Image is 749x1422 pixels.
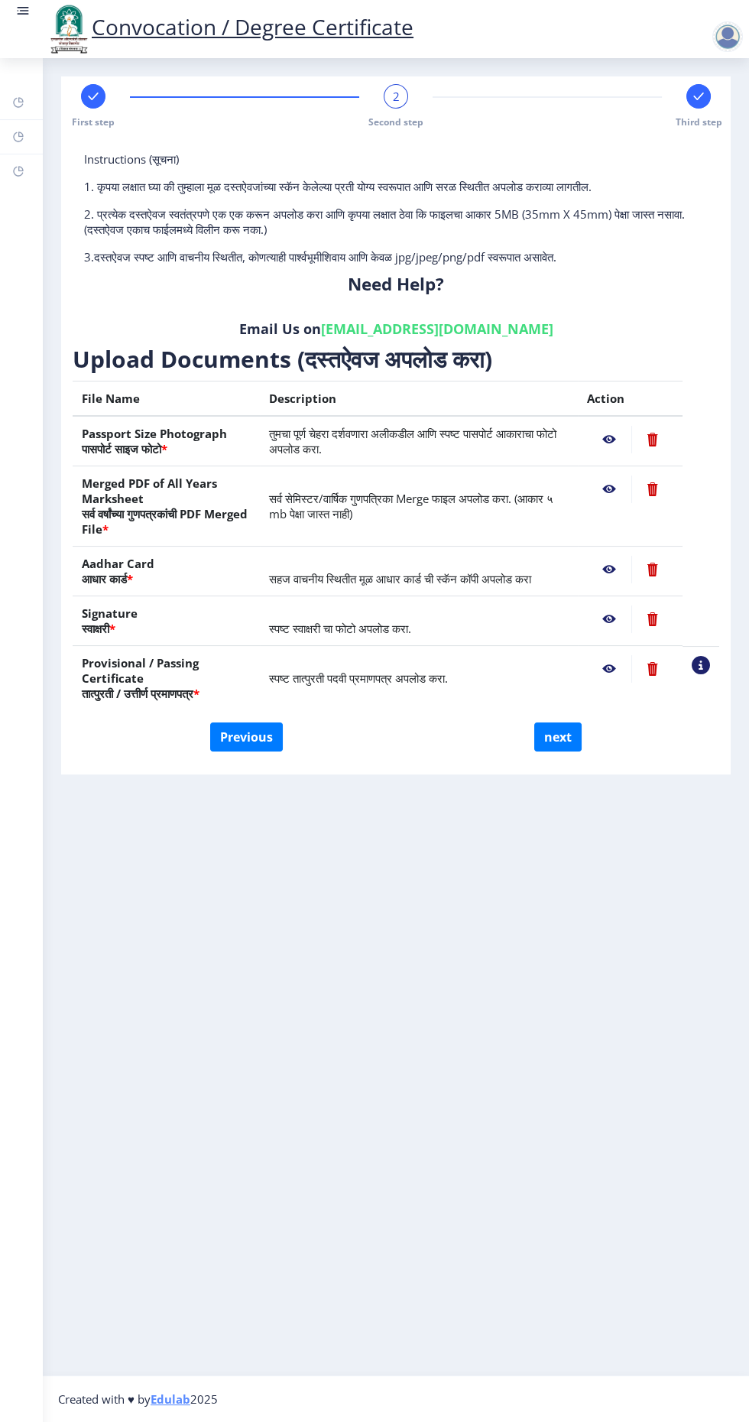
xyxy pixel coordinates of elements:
[210,722,283,752] button: Previous
[631,605,673,633] nb-action: Delete File
[73,547,260,596] th: Aadhar Card आधार कार्ड
[578,381,683,417] th: Action
[260,381,578,417] th: Description
[84,179,708,194] p: 1. कृपया लक्षात घ्या की तुम्हाला मूळ दस्तऐवजांच्या स्कॅन केलेल्या प्रती योग्य स्वरूपात आणि सरळ स्...
[73,381,260,417] th: File Name
[73,416,260,466] th: Passport Size Photograph पासपोर्ट साइज फोटो
[58,1391,218,1407] span: Created with ♥ by 2025
[587,605,631,633] nb-action: View File
[72,115,115,128] span: First step
[692,656,710,674] nb-action: View Sample PDC
[269,491,553,521] span: सर्व सेमिस्टर/वार्षिक गुणपत्रिका Merge फाइल अपलोड करा. (आकार ५ mb पेक्षा जास्त नाही)
[676,115,722,128] span: Third step
[631,556,673,583] nb-action: Delete File
[587,476,631,503] nb-action: View File
[84,249,708,265] p: 3.दस्तऐवज स्पष्ट आणि वाचनीय स्थितीत, कोणत्याही पार्श्वभूमीशिवाय आणि केवळ jpg/jpeg/png/pdf स्वरूपा...
[73,646,260,711] th: Provisional / Passing Certificate तात्पुरती / उत्तीर्ण प्रमाणपत्र
[587,556,631,583] nb-action: View File
[321,320,553,338] a: [EMAIL_ADDRESS][DOMAIN_NAME]
[260,416,578,466] td: तुमचा पूर्ण चेहरा दर्शवणारा अलीकडील आणि स्पष्ट पासपोर्ट आकाराचा फोटो अपलोड करा.
[46,3,92,55] img: logo
[368,115,423,128] span: Second step
[534,722,582,752] button: next
[393,89,400,104] span: 2
[587,655,631,683] nb-action: View File
[269,670,448,686] span: स्पष्ट तात्पुरती पदवी प्रमाणपत्र अपलोड करा.
[269,571,531,586] span: सहज वाचनीय स्थितीत मूळ आधार कार्ड ची स्कॅन कॉपी अपलोड करा
[84,320,708,338] h6: Email Us on
[151,1391,190,1407] a: Edulab
[631,426,673,453] nb-action: Delete File
[348,272,444,296] b: Need Help?
[73,596,260,646] th: Signature स्वाक्षरी
[73,344,719,375] h3: Upload Documents (दस्तऐवज अपलोड करा)
[84,206,708,237] p: 2. प्रत्येक दस्तऐवज स्वतंत्रपणे एक एक करून अपलोड करा आणि कृपया लक्षात ठेवा कि फाइलचा आकार 5MB (35...
[269,621,411,636] span: स्पष्ट स्वाक्षरी चा फोटो अपलोड करा.
[73,466,260,547] th: Merged PDF of All Years Marksheet सर्व वर्षांच्या गुणपत्रकांची PDF Merged File
[587,426,631,453] nb-action: View File
[84,151,179,167] span: Instructions (सूचना)
[631,655,673,683] nb-action: Delete File
[631,476,673,503] nb-action: Delete File
[46,12,413,41] a: Convocation / Degree Certificate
